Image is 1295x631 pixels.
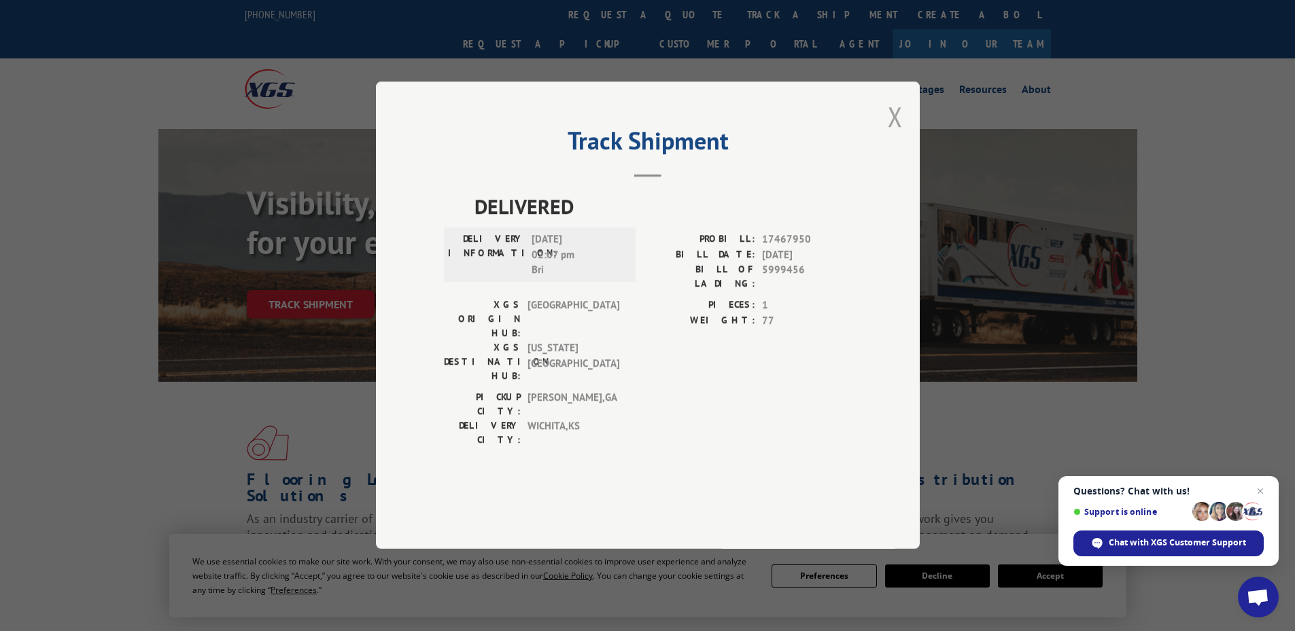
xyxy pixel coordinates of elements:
[444,298,521,341] label: XGS ORIGIN HUB:
[1238,577,1279,617] a: Open chat
[532,232,623,278] span: [DATE] 02:07 pm Bri
[648,232,755,248] label: PROBILL:
[648,247,755,263] label: BILL DATE:
[474,192,852,222] span: DELIVERED
[444,391,521,419] label: PICKUP CITY:
[762,247,852,263] span: [DATE]
[888,98,903,134] button: Close modal
[444,131,852,157] h2: Track Shipment
[648,313,755,329] label: WEIGHT:
[528,341,619,384] span: [US_STATE][GEOGRAPHIC_DATA]
[1109,537,1246,549] span: Chat with XGS Customer Support
[648,263,755,291] label: BILL OF LADING:
[762,263,852,291] span: 5999456
[448,232,525,278] label: DELIVERY INFORMATION:
[762,313,852,329] span: 77
[528,298,619,341] span: [GEOGRAPHIC_DATA]
[528,391,619,419] span: [PERSON_NAME] , GA
[648,298,755,314] label: PIECES:
[762,298,852,314] span: 1
[444,419,521,448] label: DELIVERY CITY:
[762,232,852,248] span: 17467950
[1073,530,1264,556] span: Chat with XGS Customer Support
[528,419,619,448] span: WICHITA , KS
[1073,486,1264,497] span: Questions? Chat with us!
[444,341,521,384] label: XGS DESTINATION HUB:
[1073,507,1188,517] span: Support is online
